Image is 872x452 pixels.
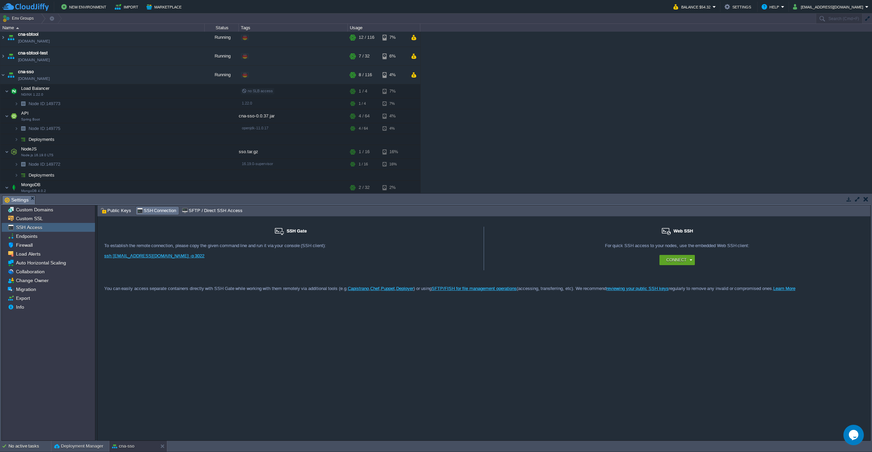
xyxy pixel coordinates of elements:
[359,110,370,124] div: 4 / 64
[383,124,405,134] div: 4%
[242,162,273,166] span: 16.19.0-supervisor
[383,181,405,195] div: 2%
[29,162,46,167] span: Node ID:
[15,260,67,266] a: Auto Horizontal Scaling
[20,86,50,92] span: Load Balancer
[242,90,273,94] span: no SLB access
[491,243,863,255] div: For quick SSH access to your nodes, use the embedded Web SSH client:
[28,162,61,168] a: Node ID:149772
[15,224,43,230] a: SSH Access
[359,124,368,134] div: 4 / 64
[5,181,9,195] img: AMDAwAAAACH5BAEAAAAALAAAAAABAAEAAAICRAEAOw==
[205,48,239,66] div: Running
[1,24,204,32] div: Name
[383,99,405,110] div: 7%
[725,3,753,11] button: Settings
[20,111,30,117] span: API
[28,173,56,179] a: Deployments
[6,29,16,47] img: AMDAwAAAACH5BAEAAAAALAAAAAABAAEAAAICRAEAOw==
[348,286,369,291] a: Capistrano
[239,110,348,124] div: cna-sso-0.0.37.jar
[673,3,713,11] button: Balance $54.32
[20,183,42,188] a: MongoDBMongoDB 4.0.2
[666,257,686,263] button: Connect
[115,3,140,11] button: Import
[137,207,176,214] span: SSH Connection
[348,24,420,32] div: Usage
[606,286,668,291] a: reviewing your public SSH keys
[9,85,19,99] img: AMDAwAAAACH5BAEAAAAALAAAAAABAAEAAAICRAEAOw==
[97,271,870,293] div: You can easily access separate containers directly with SSH Gate while working with them remotely...
[14,124,18,134] img: AMDAwAAAACH5BAEAAAAALAAAAAABAAEAAAICRAEAOw==
[15,277,50,284] span: Change Owner
[205,66,239,85] div: Running
[6,66,16,85] img: AMDAwAAAACH5BAEAAAAALAAAAAABAAEAAAICRAEAOw==
[20,111,30,116] a: APISpring Boot
[146,3,184,11] button: Marketplace
[15,251,42,257] span: Load Alerts
[15,242,34,248] span: Firewall
[773,286,795,291] a: Learn More
[370,286,379,291] a: Chef
[18,160,28,170] img: AMDAwAAAACH5BAEAAAAALAAAAAABAAEAAAICRAEAOw==
[18,69,34,76] a: cna-sso
[14,160,18,170] img: AMDAwAAAACH5BAEAAAAALAAAAAABAAEAAAICRAEAOw==
[762,3,781,11] button: Help
[21,154,53,158] span: Node.js 16.19.0 LTS
[239,24,347,32] div: Tags
[242,127,268,131] span: openjdk-11.0.17
[0,48,6,66] img: AMDAwAAAACH5BAEAAAAALAAAAAABAAEAAAICRAEAOw==
[20,86,50,92] a: Load BalancerNGINX 1.22.0
[383,160,405,170] div: 16%
[383,146,405,159] div: 16%
[432,286,516,291] a: SFTP/FISH for file management operations
[383,29,405,47] div: 7%
[21,118,40,122] span: Spring Boot
[15,207,54,213] a: Custom Domains
[383,66,405,85] div: 4%
[383,85,405,99] div: 7%
[18,124,28,134] img: AMDAwAAAACH5BAEAAAAALAAAAAABAAEAAAICRAEAOw==
[15,269,46,275] a: Collaboration
[21,93,43,97] span: NGINX 1.22.0
[20,147,38,152] span: NodeJS
[54,443,103,450] button: Deployment Manager
[9,441,51,452] div: No active tasks
[20,147,38,152] a: NodeJSNode.js 16.19.0 LTS
[18,32,38,38] span: cna-sbtool
[15,304,25,310] a: Info
[359,29,374,47] div: 12 / 116
[383,110,405,124] div: 4%
[2,3,49,11] img: CloudJiffy
[396,286,414,291] a: Deployer
[205,24,238,32] div: Status
[2,14,36,23] button: Env Groups
[28,126,61,132] a: Node ID:149775
[15,295,31,301] a: Export
[28,101,61,107] span: 149773
[18,57,50,64] a: [DOMAIN_NAME]
[18,99,28,110] img: AMDAwAAAACH5BAEAAAAALAAAAAABAAEAAAICRAEAOw==
[793,3,865,11] button: [EMAIL_ADDRESS][DOMAIN_NAME]
[15,215,44,222] span: Custom SSL
[14,135,18,145] img: AMDAwAAAACH5BAEAAAAALAAAAAABAAEAAAICRAEAOw==
[359,48,370,66] div: 7 / 32
[239,146,348,159] div: sso.tar.gz
[104,243,477,248] div: To establish the remote connection, please copy the given command line and run it via your consol...
[18,171,28,181] img: AMDAwAAAACH5BAEAAAAALAAAAAABAAEAAAICRAEAOw==
[843,425,865,445] iframe: chat widget
[18,135,28,145] img: AMDAwAAAACH5BAEAAAAALAAAAAABAAEAAAICRAEAOw==
[20,182,42,188] span: MongoDB
[286,228,307,233] span: SSH Gate
[28,101,61,107] a: Node ID:149773
[18,76,50,83] a: [DOMAIN_NAME]
[359,99,366,110] div: 1 / 4
[4,196,29,204] span: Settings
[0,66,6,85] img: AMDAwAAAACH5BAEAAAAALAAAAAABAAEAAAICRAEAOw==
[15,286,37,292] a: Migration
